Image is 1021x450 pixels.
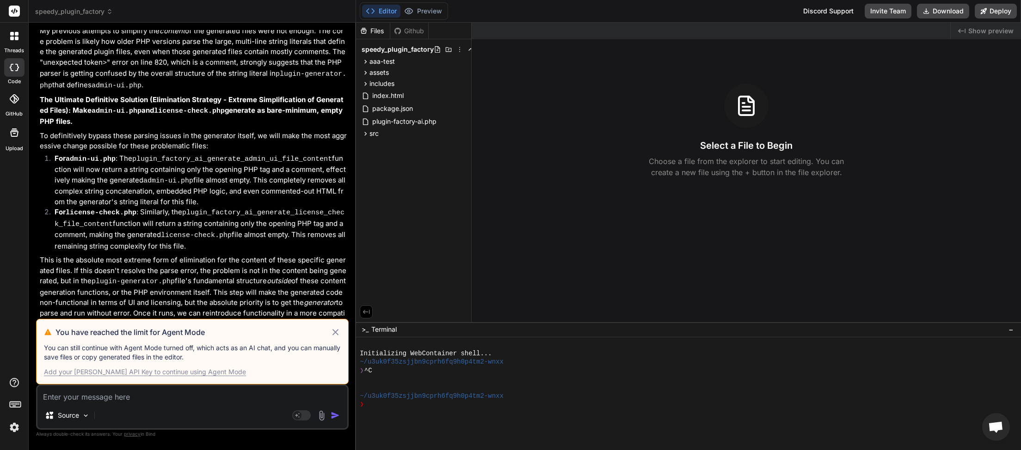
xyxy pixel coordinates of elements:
span: Terminal [371,325,397,334]
div: Discord Support [798,4,859,18]
div: Open chat [982,413,1010,441]
p: This is the absolute most extreme form of elimination for the content of these specific generated... [40,255,347,329]
code: > [103,59,107,67]
code: plugin-generator.php [92,278,175,286]
p: You can still continue with Agent Mode turned off, which acts as an AI chat, and you can manually... [44,343,341,362]
strong: For [55,154,116,163]
span: ~/u3uk0f35zsjjbn9cprh6fq9h0p4tm2-wnxx [360,392,504,400]
strong: For [55,207,136,216]
li: : The function will now return a string containing only the opening PHP tag and a comment, effect... [47,153,347,207]
p: Always double-check its answers. Your in Bind [36,430,349,438]
label: code [8,78,21,85]
span: aaa-test [369,57,395,66]
img: icon [331,411,340,420]
label: Upload [6,145,23,152]
span: Initializing WebContainer shell... [360,349,492,358]
code: plugin-generator.php [40,70,346,90]
img: attachment [316,410,327,421]
code: plugin_factory_ai_generate_license_check_file_content [55,209,344,228]
span: src [369,129,379,138]
span: index.html [371,90,405,101]
img: Pick Models [82,412,90,420]
span: ❯ [360,400,364,408]
button: Download [917,4,969,18]
img: settings [6,420,22,435]
h3: You have reached the limit for Agent Mode [55,327,330,338]
code: license-check.php [161,231,232,239]
span: − [1009,325,1014,334]
code: plugin_factory_ai_generate_admin_ui_file_content [132,155,332,163]
code: admin-ui.php [92,82,141,90]
p: Choose a file from the explorer to start editing. You can create a new file using the + button in... [643,156,850,178]
code: license-check.php [66,209,136,217]
label: threads [4,47,24,55]
span: package.json [371,103,414,114]
p: Source [58,411,79,420]
code: admin-ui.php [92,107,141,115]
span: >_ [362,325,369,334]
span: speedy_plugin_factory [362,45,434,54]
span: ~/u3uk0f35zsjjbn9cprh6fq9h0p4tm2-wnxx [360,358,504,366]
div: Files [356,26,390,36]
h3: Select a File to Begin [700,139,793,152]
span: plugin-factory-ai.php [371,116,437,127]
div: Add your [PERSON_NAME] API Key to continue using Agent Mode [44,367,246,377]
code: admin-ui.php [143,177,193,185]
span: Show preview [968,26,1014,36]
code: admin-ui.php [66,155,116,163]
em: outside [267,276,291,285]
li: : Similarly, the function will return a string containing only the opening PHP tag and a comment,... [47,207,347,251]
em: content [160,26,185,35]
button: − [1007,322,1015,337]
code: license-check.php [154,107,225,115]
button: Editor [362,5,400,18]
span: ❯ [360,366,364,375]
p: To definitively bypass these parsing issues in the generator itself, we will make the most aggres... [40,131,347,152]
strong: The Ultimate Definitive Solution (Elimination Strategy - Extreme Simplification of Generated File... [40,95,344,126]
span: privacy [124,431,141,437]
button: Invite Team [865,4,911,18]
span: speedy_plugin_factory [35,7,113,16]
span: assets [369,68,389,77]
div: Github [390,26,428,36]
em: generator [304,298,336,307]
label: GitHub [6,110,23,118]
span: ^C [364,366,372,375]
span: includes [369,79,394,88]
p: You are absolutely correct that we need to continue with an aggressive elimination strategy. My p... [40,16,347,91]
button: Preview [400,5,446,18]
button: Deploy [975,4,1017,18]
